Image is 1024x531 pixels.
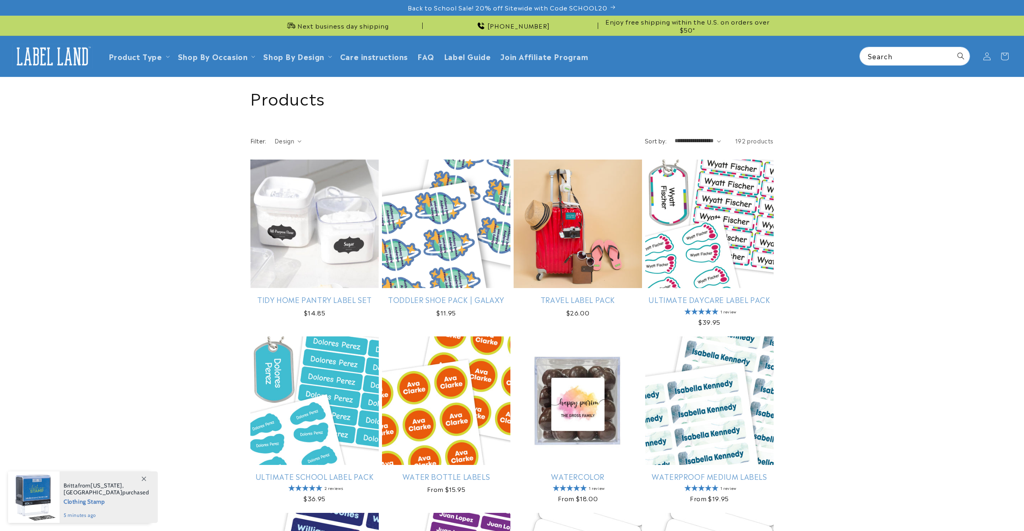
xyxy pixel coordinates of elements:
[109,51,162,62] a: Product Type
[952,47,970,65] button: Search
[514,472,642,481] a: Watercolor
[495,47,593,66] a: Join Affiliate Program
[91,482,122,489] span: [US_STATE]
[250,87,774,108] h1: Products
[340,52,408,61] span: Care instructions
[500,52,588,61] span: Join Affiliate Program
[601,18,774,33] span: Enjoy free shipping within the U.S. on orders over $50*
[382,472,510,481] a: Water Bottle Labels
[335,47,413,66] a: Care instructions
[258,47,335,66] summary: Shop By Design
[417,52,434,61] span: FAQ
[178,52,248,61] span: Shop By Occasion
[439,47,496,66] a: Label Guide
[645,295,774,304] a: Ultimate Daycare Label Pack
[64,482,78,489] span: Britta
[173,47,259,66] summary: Shop By Occasion
[601,16,774,35] div: Announcement
[645,472,774,481] a: Waterproof Medium Labels
[275,137,301,145] summary: Design (0 selected)
[408,4,607,12] span: Back to School Sale! 20% off Sitewide with Code SCHOOL20
[250,472,379,481] a: Ultimate School Label Pack
[514,295,642,304] a: Travel Label Pack
[297,22,389,30] span: Next business day shipping
[64,489,122,496] span: [GEOGRAPHIC_DATA]
[645,137,667,145] label: Sort by:
[735,137,774,145] span: 192 products
[250,137,266,145] h2: Filter:
[250,295,379,304] a: Tidy Home Pantry Label Set
[426,16,598,35] div: Announcement
[250,16,423,35] div: Announcement
[9,41,96,72] a: Label Land
[263,51,324,62] a: Shop By Design
[382,295,510,304] a: Toddler Shoe Pack | Galaxy
[487,22,550,30] span: [PHONE_NUMBER]
[12,44,93,69] img: Label Land
[444,52,491,61] span: Label Guide
[104,47,173,66] summary: Product Type
[413,47,439,66] a: FAQ
[64,482,149,496] span: from , purchased
[275,137,294,145] span: Design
